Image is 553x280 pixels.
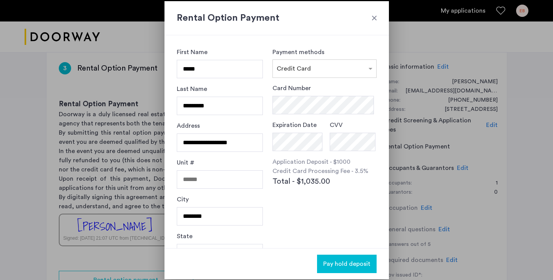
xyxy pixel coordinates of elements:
label: Unit # [177,158,194,167]
label: Last Name [177,84,207,94]
label: Address [177,121,200,130]
label: CVV [330,120,343,130]
label: Expiration Date [272,120,317,130]
label: City [177,195,189,204]
h2: Rental Option Payment [177,11,377,25]
p: Credit Card Processing Fee - 3.5% [272,166,376,176]
span: Total - $1,035.00 [272,176,330,187]
span: Pay hold deposit [323,259,370,268]
label: State [177,232,193,241]
label: First Name [177,48,208,57]
button: button [317,255,377,273]
span: Credit Card [277,66,311,72]
p: Application Deposit - $1000 [272,157,376,166]
label: Card Number [272,84,311,93]
label: Payment methods [272,49,324,55]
